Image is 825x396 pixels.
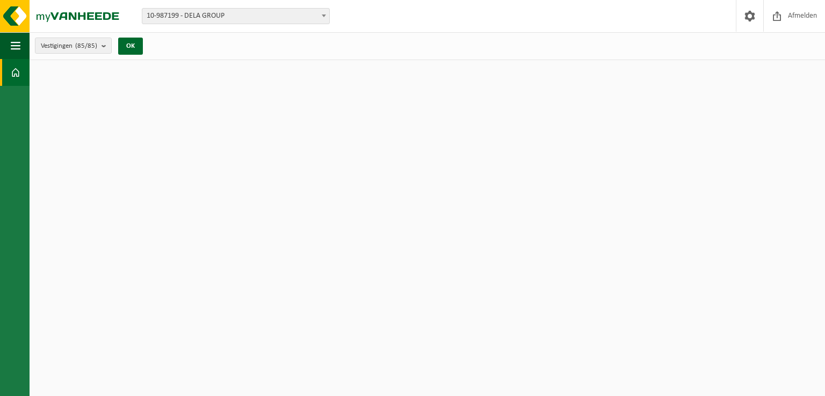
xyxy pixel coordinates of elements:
span: Vestigingen [41,38,97,54]
span: 10-987199 - DELA GROUP [142,8,330,24]
button: Vestigingen(85/85) [35,38,112,54]
button: OK [118,38,143,55]
count: (85/85) [75,42,97,49]
span: 10-987199 - DELA GROUP [142,9,329,24]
